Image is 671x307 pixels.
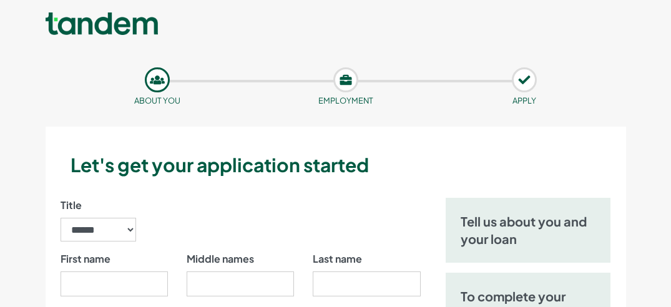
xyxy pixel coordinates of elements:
[318,95,373,105] small: Employment
[461,213,596,248] h5: Tell us about you and your loan
[187,251,254,266] label: Middle names
[71,152,621,178] h3: Let's get your application started
[134,95,180,105] small: About you
[61,251,110,266] label: First name
[313,251,362,266] label: Last name
[512,95,536,105] small: APPLY
[61,198,82,213] label: Title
